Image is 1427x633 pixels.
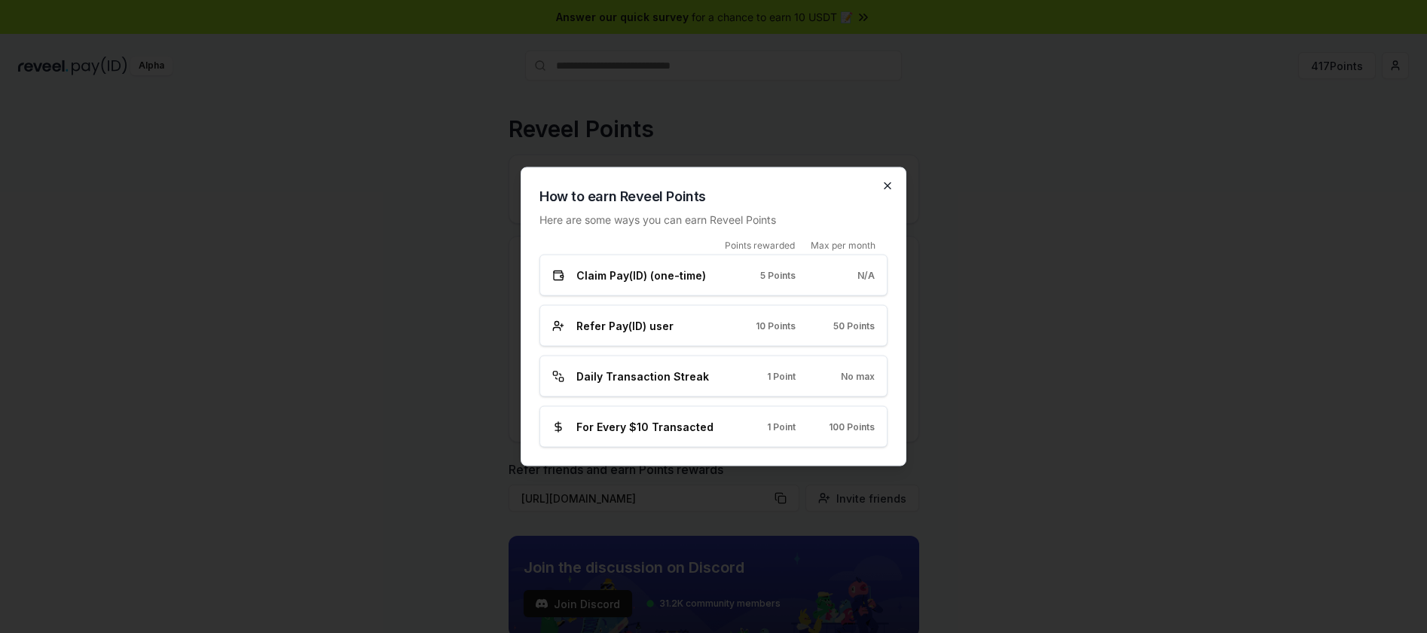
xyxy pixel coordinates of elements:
[841,370,875,382] span: No max
[539,186,888,207] h2: How to earn Reveel Points
[857,269,875,281] span: N/A
[539,212,888,228] p: Here are some ways you can earn Reveel Points
[833,320,875,332] span: 50 Points
[767,420,796,433] span: 1 Point
[725,240,795,252] span: Points rewarded
[829,420,875,433] span: 100 Points
[811,240,875,252] span: Max per month
[576,419,713,435] span: For Every $10 Transacted
[576,368,709,384] span: Daily Transaction Streak
[576,268,706,283] span: Claim Pay(ID) (one-time)
[767,370,796,382] span: 1 Point
[760,269,796,281] span: 5 Points
[576,318,674,334] span: Refer Pay(ID) user
[756,320,796,332] span: 10 Points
